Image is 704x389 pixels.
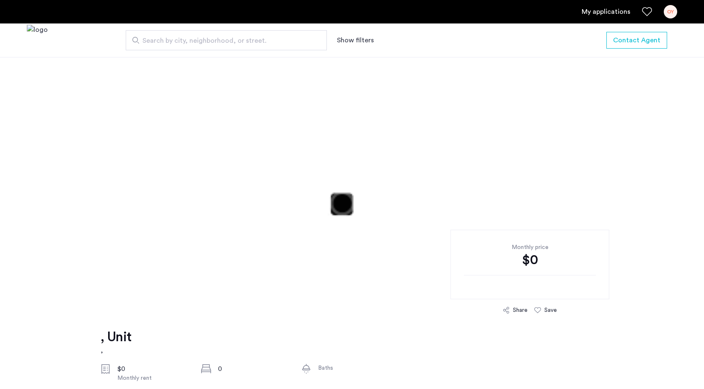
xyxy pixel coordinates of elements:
[318,364,388,372] div: Baths
[117,364,188,374] div: $0
[337,35,374,45] button: Show or hide filters
[613,35,660,45] span: Contact Agent
[101,329,131,355] a: , Unit,
[127,57,577,309] img: 3.gif
[582,7,630,17] a: My application
[27,25,48,56] img: logo
[606,32,667,49] button: button
[142,36,303,46] span: Search by city, neighborhood, or street.
[218,364,288,374] div: 0
[117,374,188,382] div: Monthly rent
[642,7,652,17] a: Favorites
[101,345,131,355] h2: ,
[126,30,327,50] input: Apartment Search
[27,25,48,56] a: Cazamio logo
[544,306,557,314] div: Save
[101,329,131,345] h1: , Unit
[464,243,596,252] div: Monthly price
[513,306,528,314] div: Share
[464,252,596,268] div: $0
[664,5,677,18] div: OY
